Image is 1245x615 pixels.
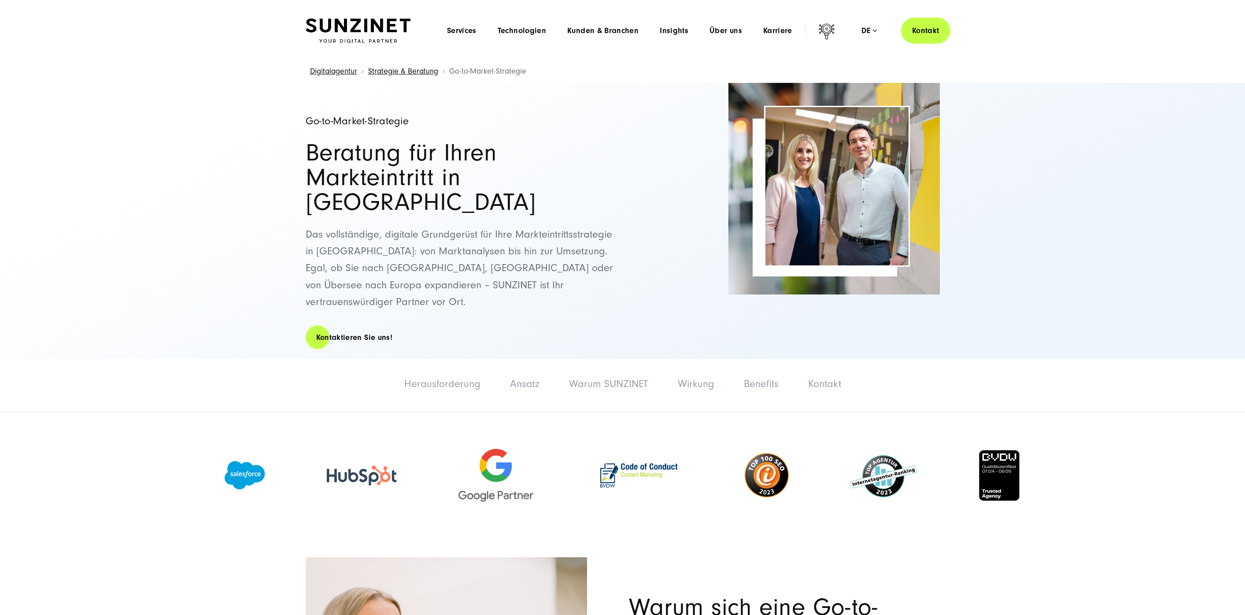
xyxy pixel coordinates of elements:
a: Über uns [709,26,742,35]
img: SUNZINET Full Service Digital Agentur [306,19,410,43]
a: Strategie & Beratung [368,67,438,76]
img: Salesforce Partner Agency - Go-to-Market-Strategie mit SUNZINET [225,461,265,489]
img: BVDW Code of Conduct badge - Go-to-Market-Strategie mit SUNZINET [595,458,683,493]
a: Herausforderung [404,378,480,390]
h1: Go-to-Market-Strategie [306,116,614,127]
a: Warum SUNZINET [569,378,648,390]
img: HubSpot Gold Partner Agency - Go-to-Market-Strategie mit SUNZINET [327,466,397,485]
a: Karriere [763,26,792,35]
a: Digitalagentur [310,67,357,76]
img: SUNZINET Top Internet Agency Badge - Go-to-Market-Strategie mit SUNZINET [850,453,916,497]
img: Zwei Experten stehen zusammen in einer modernen Büroumgebung, lächeln selbstbewusst. Die Frau mit... [765,107,909,265]
a: Technologien [498,26,546,35]
img: BVDW Quality certificate - Go-to-Market-Strategie mit SUNZINET [978,449,1020,502]
span: Go-to-Market-Strategie [449,67,526,76]
span: Das vollständige, digitale Grundgerüst für Ihre Markteintrittsstrategie in [GEOGRAPHIC_DATA]: von... [306,228,613,308]
a: Ansatz [510,378,539,390]
a: Services [447,26,477,35]
a: Kontakt [808,378,841,390]
a: Wirkung [678,378,714,390]
div: de [861,26,877,35]
a: Kontaktieren Sie uns! [306,325,403,350]
h2: Beratung für Ihren Markteintritt in [GEOGRAPHIC_DATA] [306,141,614,215]
a: Kontakt [901,18,950,44]
a: Insights [660,26,688,35]
img: Google Partner Agency - Go-to-Market-Strategie mit SUNZINET [458,449,533,502]
img: Nahaufnahme einer weißen Ziegelwand mit gelben Haftnotizen darauf. | Go-to-Market-Strategie SUNZINET [728,83,940,294]
a: Benefits [744,378,779,390]
a: Kunden & Branchen [567,26,639,35]
img: I business top 100 SEO badge - Go-to-Market-Strategie mit SUNZINET [745,453,789,497]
